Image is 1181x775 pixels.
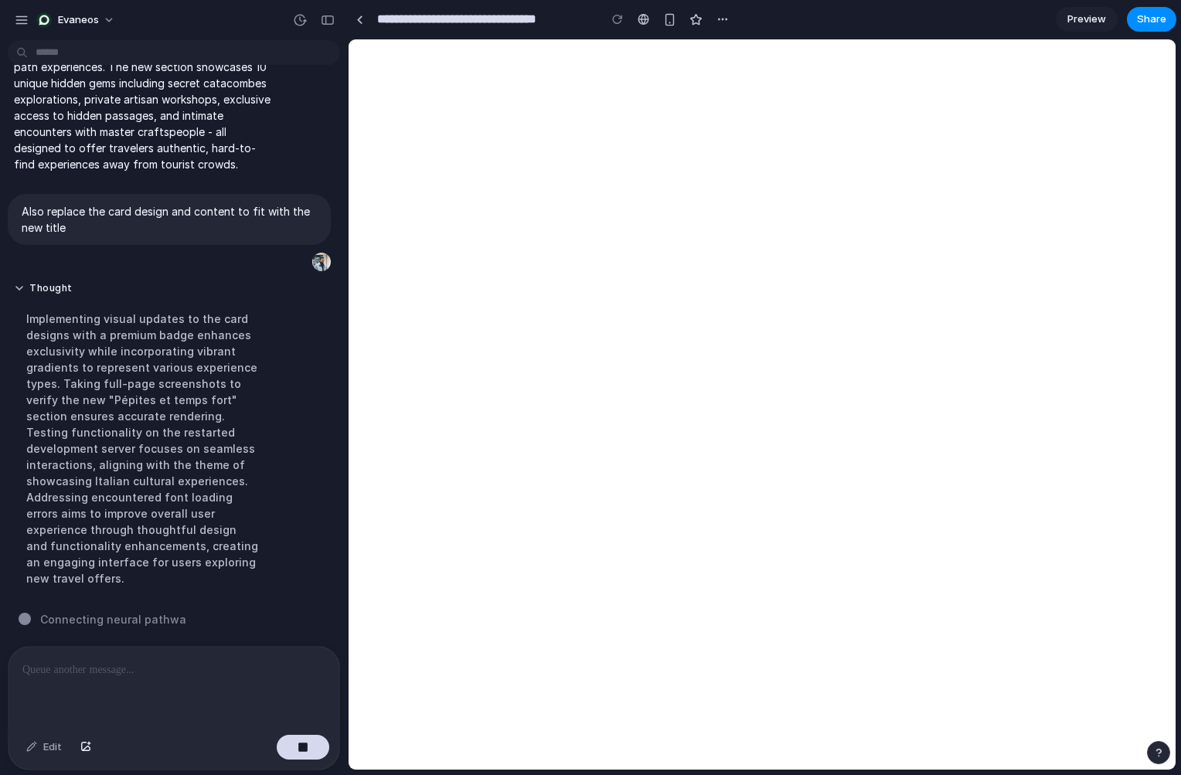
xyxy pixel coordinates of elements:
[1137,12,1166,27] span: Share
[1067,12,1106,27] span: Preview
[40,611,186,627] span: Connecting neural pathwa
[30,8,123,32] button: Evaneos
[58,12,99,28] span: Evaneos
[14,301,272,596] div: Implementing visual updates to the card designs with a premium badge enhances exclusivity while i...
[1127,7,1176,32] button: Share
[22,203,317,236] p: Also replace the card design and content to fit with the new title
[14,10,272,172] p: I successfully transformed the "Activités suggérées pour vous" section into "Pépites et temps for...
[1056,7,1118,32] a: Preview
